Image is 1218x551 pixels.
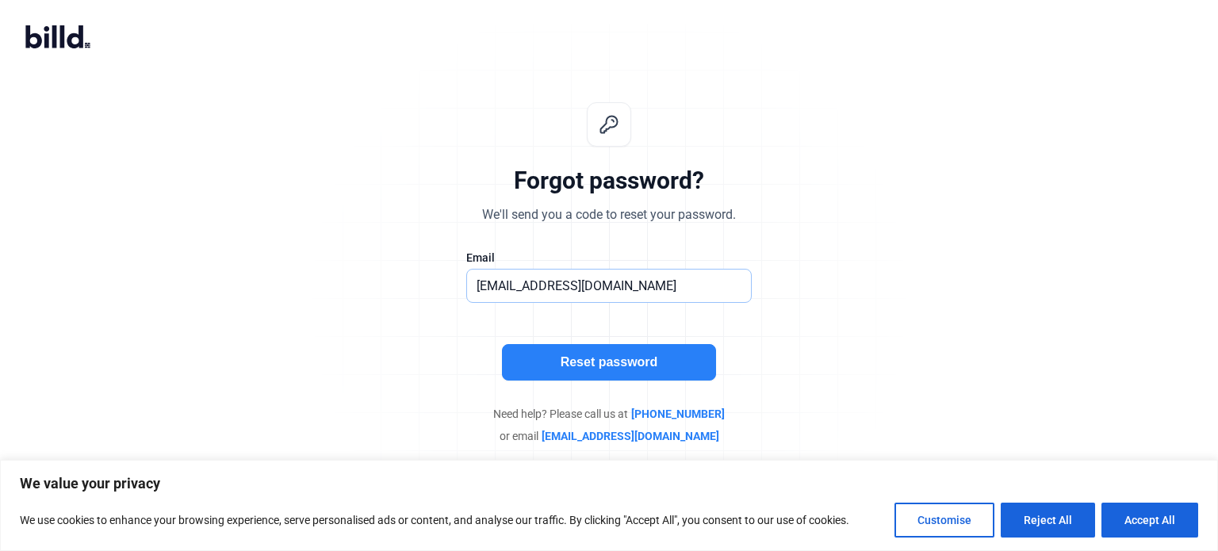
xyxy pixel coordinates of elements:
div: We'll send you a code to reset your password. [482,205,736,224]
p: We value your privacy [20,474,1198,493]
div: Forgot password? [514,166,704,196]
button: Reset password [502,344,716,381]
div: Email [466,250,752,266]
button: Accept All [1101,503,1198,538]
span: [EMAIL_ADDRESS][DOMAIN_NAME] [542,428,719,444]
span: [PHONE_NUMBER] [631,406,725,422]
button: Reject All [1001,503,1095,538]
div: Need help? Please call us at [371,406,847,422]
button: Customise [894,503,994,538]
div: or email [371,428,847,444]
p: We use cookies to enhance your browsing experience, serve personalised ads or content, and analys... [20,511,849,530]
